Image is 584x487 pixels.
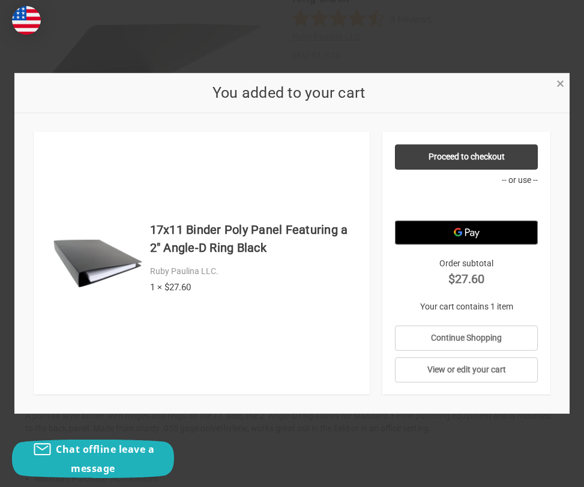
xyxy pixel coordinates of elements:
a: Close [554,76,567,89]
a: View or edit your cart [395,357,538,383]
img: 17x11 Binder Poly Panel Featuring a 2" Angle-D Ring Black [52,218,143,309]
iframe: PayPal-paypal [395,191,538,215]
h2: You added to your cart [34,82,544,104]
span: Chat offline leave a message [56,443,154,475]
strong: $27.60 [395,270,538,288]
a: Continue Shopping [395,326,538,351]
div: Ruby Paulina LLC. [150,265,357,278]
div: 1 × $27.60 [150,280,357,294]
span: × [556,75,564,92]
button: Chat offline leave a message [12,440,174,478]
h4: 17x11 Binder Poly Panel Featuring a 2" Angle-D Ring Black [150,221,357,257]
img: duty and tax information for United States [12,6,41,35]
p: -- or use -- [395,174,538,187]
a: Proceed to checkout [395,145,538,170]
div: Order subtotal [395,257,538,288]
p: Your cart contains 1 item [395,300,538,313]
button: Google Pay [395,221,538,245]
